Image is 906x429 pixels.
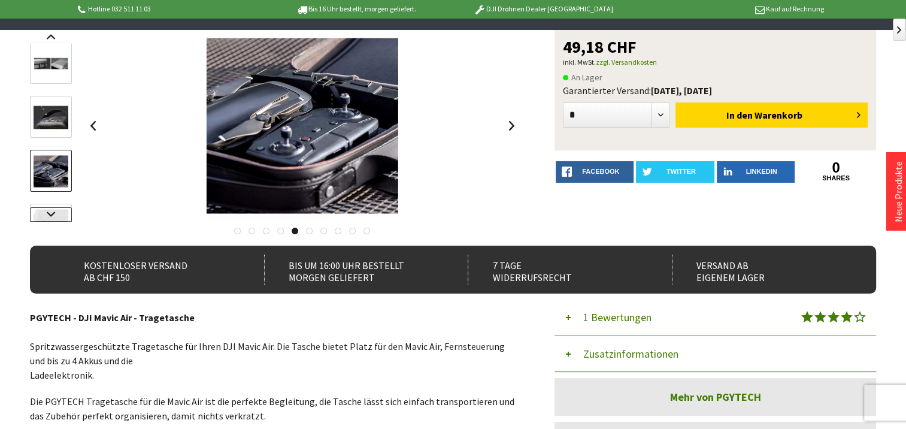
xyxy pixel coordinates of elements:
[675,102,868,128] button: In den Warenkorb
[797,161,875,174] a: 0
[726,109,753,121] span: In den
[468,255,647,285] div: 7 Tage Widerrufsrecht
[797,174,875,182] a: shares
[75,2,262,16] p: Hotline 032 511 11 03
[563,38,637,55] span: 49,18 CHF
[892,161,904,222] a: Neue Produkte
[637,2,824,16] p: Kauf auf Rechnung
[651,84,712,96] b: [DATE], [DATE]
[554,378,876,416] a: Mehr von PGYTECH
[30,310,521,382] p: Spritzwassergeschützte Tragetasche für Ihren DJI Mavic Air. Die Tasche bietet Platz für den Mavic...
[60,255,240,285] div: Kostenloser Versand ab CHF 150
[636,161,714,183] a: twitter
[897,26,901,34] span: 
[263,2,450,16] p: Bis 16 Uhr bestellt, morgen geliefert.
[450,2,637,16] p: DJI Drohnen Dealer [GEOGRAPHIC_DATA]
[30,312,195,324] strong: PGYTECH - DJI Mavic Air - Tragetasche
[563,55,868,70] p: inkl. MwSt.
[563,84,868,96] div: Garantierter Versand:
[755,109,802,121] span: Warenkorb
[596,58,657,67] a: zzgl. Versandkosten
[30,394,521,423] p: Die PGYTECH Tragetasche für die Mavic Air ist die perfekte Begleitung, die Tasche lässt sich einf...
[264,255,444,285] div: Bis um 16:00 Uhr bestellt Morgen geliefert
[554,336,876,372] button: Zusatzinformationen
[672,255,852,285] div: Versand ab eigenem Lager
[666,168,696,175] span: twitter
[717,161,795,183] a: LinkedIn
[746,168,777,175] span: LinkedIn
[554,300,876,336] button: 1 Bewertungen
[563,70,602,84] span: An Lager
[582,168,619,175] span: facebook
[556,161,634,183] a: facebook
